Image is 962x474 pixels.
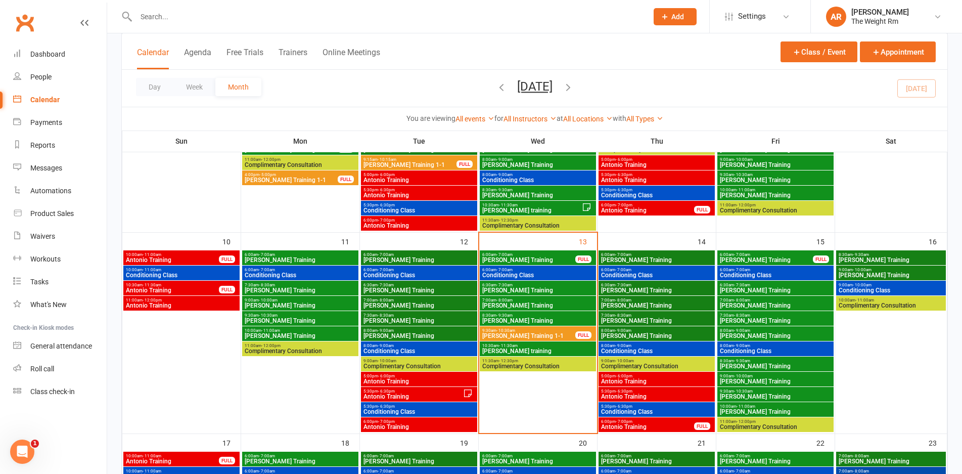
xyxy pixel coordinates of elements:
span: [PERSON_NAME] Training [601,333,713,339]
span: [PERSON_NAME] Training [719,318,832,324]
span: 8:30am [719,359,832,363]
th: Wed [479,131,598,152]
span: [PERSON_NAME] Training [244,257,356,263]
span: - 6:30pm [616,173,632,177]
span: 6:00pm [363,218,475,223]
span: - 9:00am [615,328,631,333]
span: - 12:00pm [737,203,756,207]
span: 8:30am [838,252,944,257]
span: Conditioning Class [601,272,713,278]
span: 7:00am [719,298,832,303]
span: Settings [738,5,766,28]
span: - 11:00am [261,328,280,333]
span: 6:30am [482,283,594,287]
span: - 11:00am [737,188,755,192]
button: Appointment [860,41,936,62]
span: 9:00am [719,374,832,378]
span: 8:00am [601,343,713,348]
span: 9:30am [244,313,356,318]
span: [PERSON_NAME] Training [601,303,713,309]
span: - 6:00pm [616,157,632,162]
span: 5:00pm [363,374,475,378]
span: 8:30am [482,313,594,318]
span: [PERSON_NAME] Training [719,333,832,339]
span: 11:30am [482,359,594,363]
a: All Types [626,115,663,123]
span: - 6:30pm [378,188,395,192]
span: - 6:30pm [378,203,395,207]
span: Conditioning Class [719,348,832,354]
a: Calendar [13,89,107,111]
span: - 7:00am [496,252,513,257]
span: 8:00am [482,173,594,177]
div: Automations [30,187,71,195]
button: Week [173,78,215,96]
div: 11 [341,233,359,249]
span: - 7:00am [259,268,275,272]
span: [PERSON_NAME] Training 1-1 [363,162,457,168]
div: FULL [456,160,473,168]
a: Automations [13,180,107,202]
div: FULL [338,176,354,183]
span: - 7:00am [496,268,513,272]
span: 5:30pm [601,188,713,192]
span: [PERSON_NAME] Training [482,147,594,153]
span: 6:30am [719,283,832,287]
th: Mon [241,131,360,152]
span: [PERSON_NAME] Training [482,192,594,198]
a: Reports [13,134,107,157]
a: General attendance kiosk mode [13,335,107,358]
span: - 10:00am [615,359,634,363]
span: 6:00am [719,252,813,257]
span: 7:00am [482,298,594,303]
div: FULL [694,206,710,213]
button: Day [136,78,173,96]
span: - 6:30pm [616,389,632,394]
span: - 6:30pm [378,389,395,394]
span: [PERSON_NAME] Training [363,333,475,339]
span: 7:30am [601,313,713,318]
button: Add [654,8,697,25]
span: - 10:00am [734,374,753,378]
span: - 9:30am [734,359,750,363]
span: 6:00am [482,252,576,257]
div: 14 [698,233,716,249]
span: Conditioning Class [482,272,594,278]
span: - 7:00am [615,268,631,272]
span: Conditioning Class [838,287,944,293]
div: [PERSON_NAME] [851,8,909,17]
span: [PERSON_NAME] Training [363,287,475,293]
span: - 8:00am [496,298,513,303]
a: Clubworx [12,10,37,35]
span: 9:00am [838,283,944,287]
span: Complimentary Consultation [482,223,594,229]
span: 10:00am [838,298,944,303]
div: 10 [222,233,241,249]
th: Sun [122,131,241,152]
span: - 10:00am [853,268,872,272]
th: Sat [835,131,947,152]
span: Conditioning Class [719,272,832,278]
span: [PERSON_NAME] Training 1-1 [244,177,338,183]
span: - 8:30am [734,313,750,318]
span: [PERSON_NAME] Training [719,192,832,198]
th: Fri [716,131,835,152]
a: All Locations [563,115,613,123]
div: People [30,73,52,81]
span: - 11:30am [143,283,161,287]
span: - 7:00pm [378,218,395,223]
span: [PERSON_NAME] Training [482,287,594,293]
span: - 9:30am [853,252,869,257]
div: General attendance [30,342,92,350]
span: 1 [31,440,39,448]
strong: at [557,114,563,122]
span: [PERSON_NAME] Training [244,147,338,153]
span: [PERSON_NAME] Training 1-1 [482,333,576,339]
span: Conditioning Class [601,192,713,198]
a: Dashboard [13,43,107,66]
span: - 7:30am [734,283,750,287]
span: [PERSON_NAME] Training [244,318,356,324]
span: 9:00am [363,359,475,363]
span: - 9:30am [496,188,513,192]
span: 4:00pm [244,173,338,177]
